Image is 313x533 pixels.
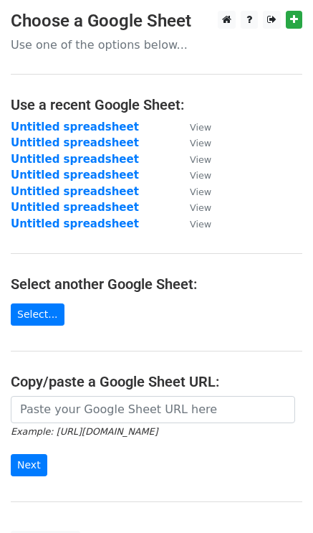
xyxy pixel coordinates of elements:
h4: Use a recent Google Sheet: [11,96,302,113]
small: View [190,138,211,148]
small: View [190,202,211,213]
a: Untitled spreadsheet [11,201,139,214]
small: Example: [URL][DOMAIN_NAME] [11,426,158,437]
a: Untitled spreadsheet [11,217,139,230]
input: Next [11,454,47,476]
input: Paste your Google Sheet URL here [11,396,295,423]
a: View [175,185,211,198]
small: View [190,170,211,181]
a: View [175,201,211,214]
small: View [190,187,211,197]
a: View [175,153,211,166]
a: Untitled spreadsheet [11,136,139,149]
h3: Choose a Google Sheet [11,11,302,32]
small: View [190,154,211,165]
a: Select... [11,303,64,326]
a: Untitled spreadsheet [11,121,139,133]
a: View [175,169,211,181]
h4: Select another Google Sheet: [11,275,302,293]
a: View [175,217,211,230]
a: Untitled spreadsheet [11,153,139,166]
a: View [175,136,211,149]
p: Use one of the options below... [11,37,302,52]
h4: Copy/paste a Google Sheet URL: [11,373,302,390]
small: View [190,122,211,133]
a: Untitled spreadsheet [11,185,139,198]
a: Untitled spreadsheet [11,169,139,181]
small: View [190,219,211,230]
a: View [175,121,211,133]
